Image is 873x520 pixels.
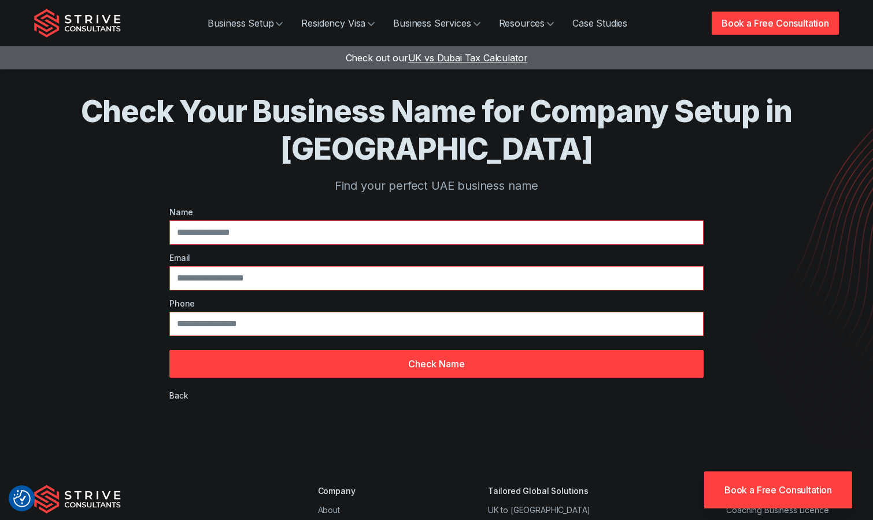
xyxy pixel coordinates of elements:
label: Phone [169,297,704,309]
h1: Check Your Business Name for Company Setup in [GEOGRAPHIC_DATA] [80,93,793,168]
div: Back [169,389,188,401]
a: UK to [GEOGRAPHIC_DATA] [488,505,590,515]
img: Revisit consent button [13,490,31,507]
a: Book a Free Consultation [704,471,852,508]
div: Tailored Global Solutions [488,485,660,497]
a: Residency Visa [292,12,384,35]
img: Strive Consultants [34,9,121,38]
div: Company [318,485,421,497]
a: Business Setup [198,12,293,35]
a: Resources [490,12,564,35]
span: UK vs Dubai Tax Calculator [408,52,528,64]
p: Find your perfect UAE business name [80,177,793,194]
a: Coaching Business Licence [726,505,828,515]
label: Name [169,206,704,218]
label: Email [169,252,704,264]
a: Case Studies [563,12,637,35]
img: Strive Consultants [34,485,121,514]
a: Check out ourUK vs Dubai Tax Calculator [346,52,528,64]
a: About [318,505,340,515]
a: Book a Free Consultation [712,12,839,35]
a: Business Services [384,12,489,35]
button: Check Name [169,350,704,378]
button: Consent Preferences [13,490,31,507]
